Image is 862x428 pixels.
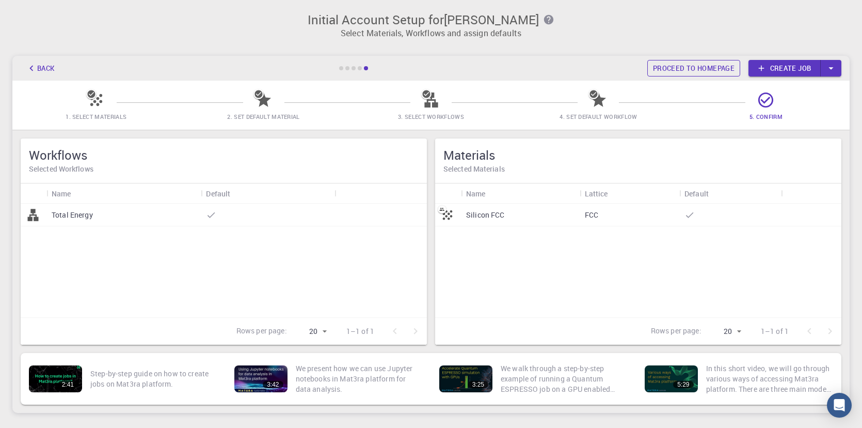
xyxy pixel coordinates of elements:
h6: Selected Workflows [29,163,419,175]
p: We present how we can use Jupyter notebooks in Mat3ra platform for data analysis. [296,363,423,394]
span: 1. Select Materials [66,113,126,120]
button: Sort [71,186,86,201]
div: 20 [291,324,330,339]
p: Silicon FCC [466,210,505,220]
p: Total Energy [52,210,93,220]
div: Default [679,184,780,204]
a: 2:41Step-by-step guide on how to create jobs on Mat3ra platform. [25,357,222,401]
div: 3:42 [263,381,283,388]
p: FCC [585,210,598,220]
button: Sort [608,186,622,201]
a: 5:29In this short video, we will go through various ways of accessing Mat3ra platform. There are ... [641,357,838,401]
div: Default [684,184,709,204]
h3: Initial Account Setup for [PERSON_NAME] [19,12,843,27]
p: Select Materials, Workflows and assign defaults [19,27,843,39]
p: Step-by-step guide on how to create jobs on Mat3ra platform. [90,369,218,389]
p: In this short video, we will go through various ways of accessing Mat3ra platform. There are thre... [706,363,834,394]
div: Name [461,184,580,204]
h5: Workflows [29,147,419,163]
div: Icon [21,184,46,204]
a: Create job [748,60,821,77]
p: Rows per page: [236,326,287,338]
p: Rows per page: [651,326,701,338]
a: 3:25We walk through a step-by-step example of running a Quantum ESPRESSO job on a GPU enabled nod... [435,357,632,401]
button: Sort [709,186,723,201]
div: Name [52,184,71,204]
div: 2:41 [58,381,78,388]
p: 1–1 of 1 [761,326,789,337]
div: Icon [435,184,461,204]
p: We walk through a step-by-step example of running a Quantum ESPRESSO job on a GPU enabled node. W... [501,363,628,394]
div: Name [46,184,201,204]
div: 20 [706,324,744,339]
div: Default [201,184,334,204]
div: Default [206,184,230,204]
div: 3:25 [468,381,488,388]
div: Open Intercom Messenger [827,393,852,418]
button: Sort [231,186,245,201]
a: Proceed to homepage [647,60,740,77]
div: Name [466,184,486,204]
div: Lattice [585,184,608,204]
p: 1–1 of 1 [346,326,374,337]
span: Support [22,7,59,17]
span: 5. Confirm [749,113,783,120]
h6: Selected Materials [443,163,833,175]
button: Back [21,60,60,77]
span: 3. Select Workflows [398,113,464,120]
span: 2. Set Default Material [227,113,299,120]
div: 5:29 [673,381,693,388]
span: 4. Set Default Workflow [560,113,637,120]
h5: Materials [443,147,833,163]
a: 3:42We present how we can use Jupyter notebooks in Mat3ra platform for data analysis. [230,357,427,401]
button: Sort [486,186,500,201]
div: Lattice [580,184,679,204]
